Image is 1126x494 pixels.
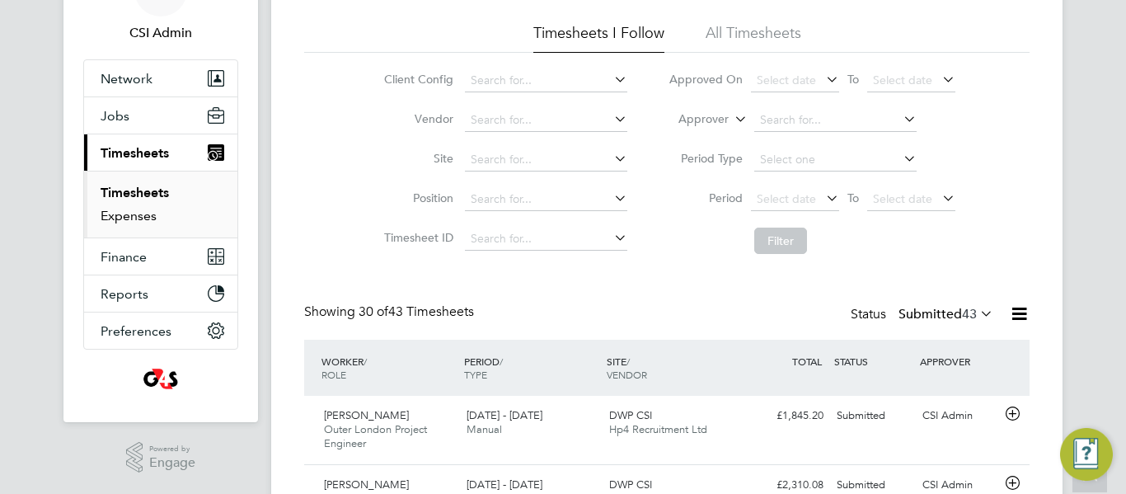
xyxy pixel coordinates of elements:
span: 30 of [359,303,388,320]
div: WORKER [317,346,460,389]
a: Timesheets [101,185,169,200]
span: [DATE] - [DATE] [467,478,542,492]
li: Timesheets I Follow [533,23,664,53]
span: [PERSON_NAME] [324,478,409,492]
div: Showing [304,303,477,321]
span: To [842,187,864,209]
span: TOTAL [792,355,822,368]
span: [PERSON_NAME] [324,408,409,422]
span: / [500,355,503,368]
label: Period [669,191,743,205]
div: SITE [603,346,745,389]
div: £1,845.20 [744,402,830,430]
span: Jobs [101,108,129,124]
span: Select date [873,73,932,87]
button: Reports [84,275,237,312]
span: Outer London Project Engineer [324,422,427,450]
span: Manual [467,422,502,436]
button: Timesheets [84,134,237,171]
span: Select date [873,191,932,206]
span: TYPE [464,368,487,381]
a: Powered byEngage [126,442,196,473]
span: Hp4 Recruitment Ltd [609,422,707,436]
span: [DATE] - [DATE] [467,408,542,422]
label: Site [379,151,453,166]
span: CSI Admin [83,23,238,43]
span: Engage [149,456,195,470]
label: Period Type [669,151,743,166]
span: Reports [101,286,148,302]
input: Search for... [465,69,627,92]
label: Submitted [898,306,993,322]
input: Search for... [465,188,627,211]
label: Vendor [379,111,453,126]
input: Search for... [465,109,627,132]
button: Finance [84,238,237,275]
a: Expenses [101,208,157,223]
a: Go to home page [83,366,238,393]
li: All Timesheets [706,23,801,53]
div: PERIOD [460,346,603,389]
span: VENDOR [607,368,647,381]
span: Network [101,71,152,87]
span: Powered by [149,442,195,456]
span: Timesheets [101,145,169,161]
button: Network [84,60,237,96]
input: Search for... [465,148,627,172]
div: CSI Admin [916,402,1002,430]
div: STATUS [830,346,916,376]
span: Finance [101,249,147,265]
button: Jobs [84,97,237,134]
div: APPROVER [916,346,1002,376]
span: 43 Timesheets [359,303,474,320]
span: Preferences [101,323,171,339]
button: Engage Resource Center [1060,428,1113,481]
span: DWP CSI [609,408,652,422]
input: Search for... [754,109,917,132]
span: DWP CSI [609,478,652,492]
label: Timesheet ID [379,230,453,245]
img: g4sssuk-logo-retina.png [140,366,182,393]
input: Select one [754,148,917,172]
div: Status [851,303,997,327]
input: Search for... [465,228,627,251]
label: Approved On [669,72,743,87]
span: Select date [757,191,816,206]
label: Client Config [379,72,453,87]
button: Preferences [84,313,237,349]
span: / [626,355,630,368]
span: / [364,355,367,368]
span: To [842,68,864,90]
span: Select date [757,73,816,87]
div: Timesheets [84,171,237,238]
div: Submitted [830,402,916,430]
button: Filter [754,228,807,254]
span: ROLE [321,368,346,381]
label: Position [379,191,453,205]
span: 43 [962,306,977,322]
label: Approver [654,111,729,128]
